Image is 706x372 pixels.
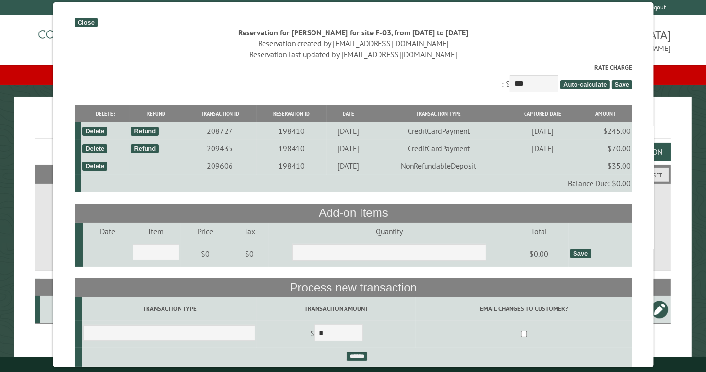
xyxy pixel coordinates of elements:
[44,305,95,314] div: F-03
[370,140,507,157] td: CreditCardPayment
[131,144,159,153] div: Refund
[326,140,370,157] td: [DATE]
[74,49,632,60] div: Reservation last updated by [EMAIL_ADDRESS][DOMAIN_NAME]
[326,105,370,122] th: Date
[509,223,568,240] td: Total
[507,105,578,122] th: Captured Date
[82,223,131,240] td: Date
[74,278,632,297] th: Process new transaction
[74,18,97,27] div: Close
[74,63,632,72] label: Rate Charge
[82,144,107,153] div: Delete
[74,38,632,49] div: Reservation created by [EMAIL_ADDRESS][DOMAIN_NAME]
[578,122,632,140] td: $245.00
[131,127,159,136] div: Refund
[560,80,609,89] span: Auto-calculate
[74,63,632,95] div: : $
[258,304,414,313] label: Transaction Amount
[131,223,180,240] td: Item
[183,157,256,175] td: 209606
[578,157,632,175] td: $35.00
[82,162,107,171] div: Delete
[129,105,182,122] th: Refund
[509,240,568,267] td: $0.00
[230,223,268,240] td: Tax
[256,157,326,175] td: 198410
[257,321,416,348] td: $
[370,122,507,140] td: CreditCardPayment
[370,105,507,122] th: Transaction Type
[640,168,669,182] button: Reset
[507,140,578,157] td: [DATE]
[183,105,256,122] th: Transaction ID
[74,204,632,222] th: Add-on Items
[183,140,256,157] td: 209435
[578,105,632,122] th: Amount
[40,279,96,296] th: Site
[180,240,230,267] td: $0
[611,80,632,89] span: Save
[83,304,255,313] label: Transaction Type
[256,122,326,140] td: 198410
[256,105,326,122] th: Reservation ID
[35,165,671,183] h2: Filters
[507,122,578,140] td: [DATE]
[183,122,256,140] td: 208727
[298,361,408,368] small: © Campground Commander LLC. All rights reserved.
[326,157,370,175] td: [DATE]
[35,19,157,57] img: Campground Commander
[570,249,590,258] div: Save
[417,304,630,313] label: Email changes to customer?
[180,223,230,240] td: Price
[81,105,129,122] th: Delete?
[35,112,671,139] h1: Reservations
[74,27,632,38] div: Reservation for [PERSON_NAME] for site F-03, from [DATE] to [DATE]
[268,223,509,240] td: Quantity
[81,175,632,192] td: Balance Due: $0.00
[230,240,268,267] td: $0
[370,157,507,175] td: NonRefundableDeposit
[82,127,107,136] div: Delete
[256,140,326,157] td: 198410
[326,122,370,140] td: [DATE]
[578,140,632,157] td: $70.00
